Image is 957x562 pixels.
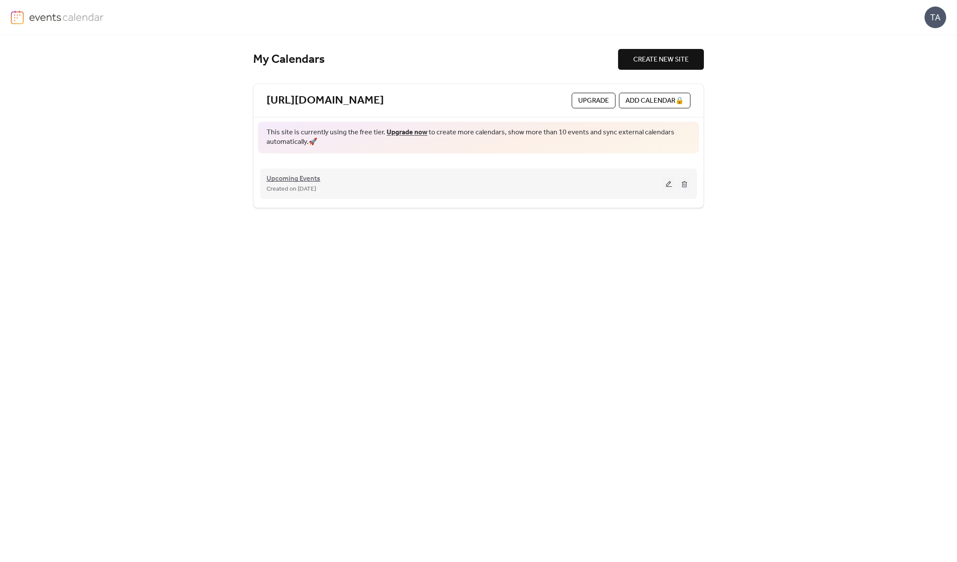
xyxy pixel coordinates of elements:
[267,176,320,182] a: Upcoming Events
[11,10,24,24] img: logo
[267,174,320,184] span: Upcoming Events
[387,126,427,139] a: Upgrade now
[267,94,384,108] a: [URL][DOMAIN_NAME]
[267,184,316,195] span: Created on [DATE]
[924,6,946,28] div: TA
[618,49,704,70] button: CREATE NEW SITE
[572,93,615,108] button: Upgrade
[29,10,104,23] img: logo-type
[633,55,689,65] span: CREATE NEW SITE
[253,52,618,67] div: My Calendars
[578,96,609,106] span: Upgrade
[267,128,690,147] span: This site is currently using the free tier. to create more calendars, show more than 10 events an...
